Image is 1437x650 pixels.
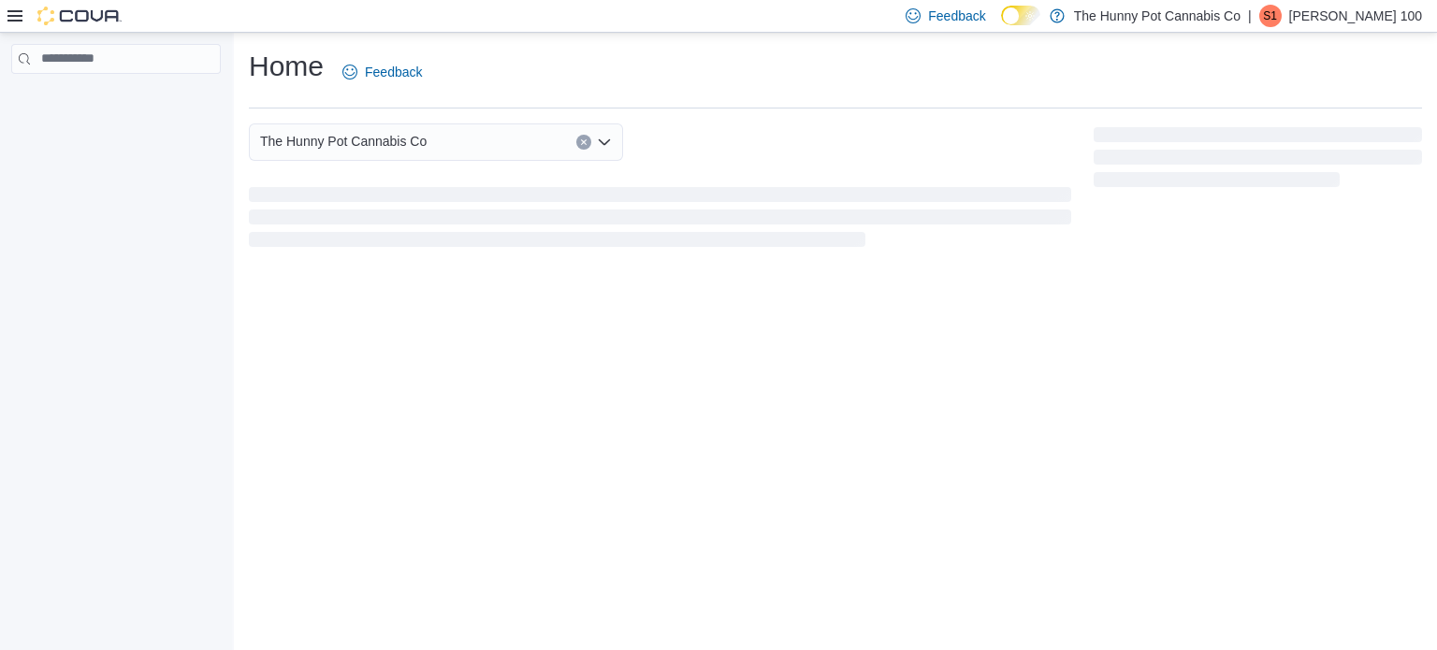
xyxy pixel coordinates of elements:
[11,78,221,123] nav: Complex example
[1263,5,1277,27] span: S1
[576,135,591,150] button: Clear input
[1259,5,1282,27] div: Sarah 100
[249,191,1071,251] span: Loading
[1248,5,1252,27] p: |
[1074,5,1241,27] p: The Hunny Pot Cannabis Co
[260,130,427,152] span: The Hunny Pot Cannabis Co
[37,7,122,25] img: Cova
[597,135,612,150] button: Open list of options
[928,7,985,25] span: Feedback
[335,53,429,91] a: Feedback
[365,63,422,81] span: Feedback
[1001,6,1040,25] input: Dark Mode
[249,48,324,85] h1: Home
[1289,5,1422,27] p: [PERSON_NAME] 100
[1001,25,1002,26] span: Dark Mode
[1094,131,1422,191] span: Loading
